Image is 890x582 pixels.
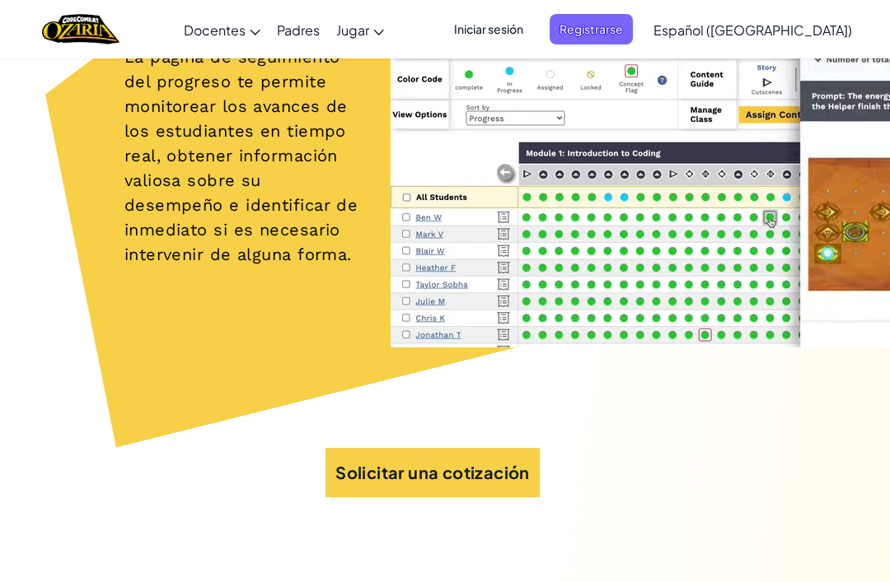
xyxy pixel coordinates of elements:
span: Jugar [336,21,369,39]
button: Registrarse [550,14,633,44]
img: Home [42,12,119,46]
a: Ozaria by CodeCombat logo [42,12,119,46]
a: Docentes [176,7,269,52]
a: Español ([GEOGRAPHIC_DATA]) [645,7,860,52]
p: La página de seguimiento del progreso te permite monitorear los avances de los estudiantes en tie... [124,44,366,267]
span: Español ([GEOGRAPHIC_DATA]) [653,21,852,39]
a: Jugar [328,7,392,52]
button: Solicitar una cotización [326,448,540,497]
span: Docentes [184,21,246,39]
a: Padres [269,7,328,52]
button: Iniciar sesión [444,14,533,44]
